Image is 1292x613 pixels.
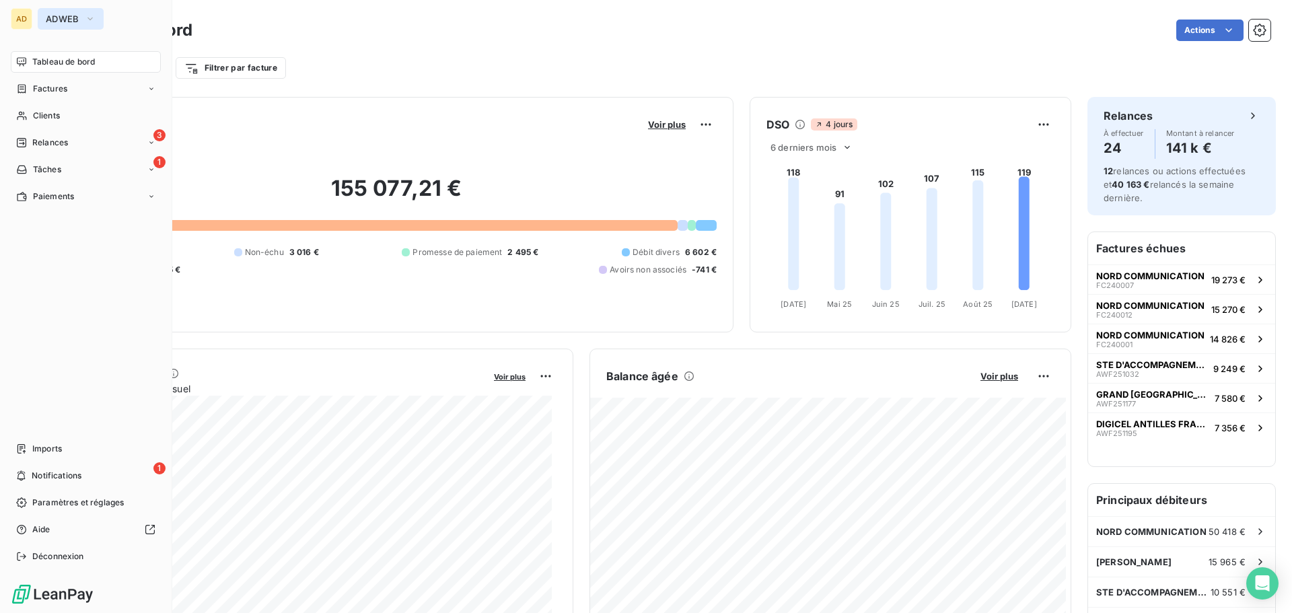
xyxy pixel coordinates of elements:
span: NORD COMMUNICATION [1096,271,1205,281]
span: AWF251032 [1096,370,1139,378]
span: FC240001 [1096,340,1133,349]
span: 1 [153,462,166,474]
span: 40 163 € [1112,179,1149,190]
span: AWF251177 [1096,400,1136,408]
span: 9 249 € [1213,363,1246,374]
span: FC240012 [1096,311,1133,319]
span: GRAND [GEOGRAPHIC_DATA] DE LA [GEOGRAPHIC_DATA] [1096,389,1209,400]
button: Filtrer par facture [176,57,286,79]
h6: Principaux débiteurs [1088,484,1275,516]
span: [PERSON_NAME] [1096,556,1172,567]
span: 2 495 € [507,246,538,258]
span: Débit divers [633,246,680,258]
button: DIGICEL ANTILLES FRANCAISES GUYANE SAAWF2511957 356 € [1088,412,1275,442]
span: FC240007 [1096,281,1134,289]
span: 1 [153,156,166,168]
h6: Balance âgée [606,368,678,384]
button: Voir plus [490,370,530,382]
span: 6 602 € [685,246,717,258]
span: STE D'ACCOMPAGNEMENTS ET FINANCEMENT DES ENTREPRISES - SAFIE [1096,359,1208,370]
button: Voir plus [644,118,690,131]
a: Aide [11,519,161,540]
span: STE D'ACCOMPAGNEMENTS ET FINANCEMENT DES ENTREPRISES - SAFIE [1096,587,1211,598]
span: Clients [33,110,60,122]
span: À effectuer [1104,129,1144,137]
span: Tableau de bord [32,56,95,68]
tspan: Juil. 25 [919,299,945,309]
h4: 24 [1104,137,1144,159]
span: relances ou actions effectuées et relancés la semaine dernière. [1104,166,1246,203]
span: Notifications [32,470,81,482]
button: NORD COMMUNICATIONFC24000114 826 € [1088,324,1275,353]
span: -741 € [692,264,717,276]
span: DIGICEL ANTILLES FRANCAISES GUYANE SA [1096,419,1209,429]
span: Relances [32,137,68,149]
button: NORD COMMUNICATIONFC24001215 270 € [1088,294,1275,324]
span: 7 580 € [1215,393,1246,404]
img: Logo LeanPay [11,583,94,605]
span: 4 jours [811,118,857,131]
h2: 155 077,21 € [76,175,717,215]
span: 12 [1104,166,1113,176]
button: STE D'ACCOMPAGNEMENTS ET FINANCEMENT DES ENTREPRISES - SAFIEAWF2510329 249 € [1088,353,1275,383]
div: Open Intercom Messenger [1246,567,1279,600]
span: 10 551 € [1211,587,1246,598]
span: Promesse de paiement [412,246,502,258]
span: 14 826 € [1210,334,1246,345]
span: Paiements [33,190,74,203]
span: NORD COMMUNICATION [1096,526,1207,537]
tspan: [DATE] [781,299,806,309]
span: NORD COMMUNICATION [1096,300,1205,311]
span: 15 965 € [1209,556,1246,567]
span: Tâches [33,164,61,176]
span: Non-échu [245,246,284,258]
span: Montant à relancer [1166,129,1235,137]
button: Voir plus [976,370,1022,382]
span: Imports [32,443,62,455]
button: NORD COMMUNICATIONFC24000719 273 € [1088,264,1275,294]
button: Actions [1176,20,1244,41]
tspan: [DATE] [1011,299,1037,309]
span: Chiffre d'affaires mensuel [76,382,485,396]
tspan: Août 25 [963,299,993,309]
span: AWF251195 [1096,429,1137,437]
span: 50 418 € [1209,526,1246,537]
span: Voir plus [980,371,1018,382]
span: ADWEB [46,13,79,24]
h6: Relances [1104,108,1153,124]
span: 6 derniers mois [770,142,836,153]
button: GRAND [GEOGRAPHIC_DATA] DE LA [GEOGRAPHIC_DATA]AWF2511777 580 € [1088,383,1275,412]
span: Voir plus [648,119,686,130]
span: Déconnexion [32,550,84,563]
h6: DSO [766,116,789,133]
span: 7 356 € [1215,423,1246,433]
span: 19 273 € [1211,275,1246,285]
tspan: Mai 25 [827,299,852,309]
span: NORD COMMUNICATION [1096,330,1205,340]
h6: Factures échues [1088,232,1275,264]
div: AD [11,8,32,30]
span: Voir plus [494,372,526,382]
span: 3 016 € [289,246,319,258]
tspan: Juin 25 [872,299,900,309]
span: Aide [32,524,50,536]
span: 15 270 € [1211,304,1246,315]
span: 3 [153,129,166,141]
span: Paramètres et réglages [32,497,124,509]
h4: 141 k € [1166,137,1235,159]
span: Factures [33,83,67,95]
span: Avoirs non associés [610,264,686,276]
